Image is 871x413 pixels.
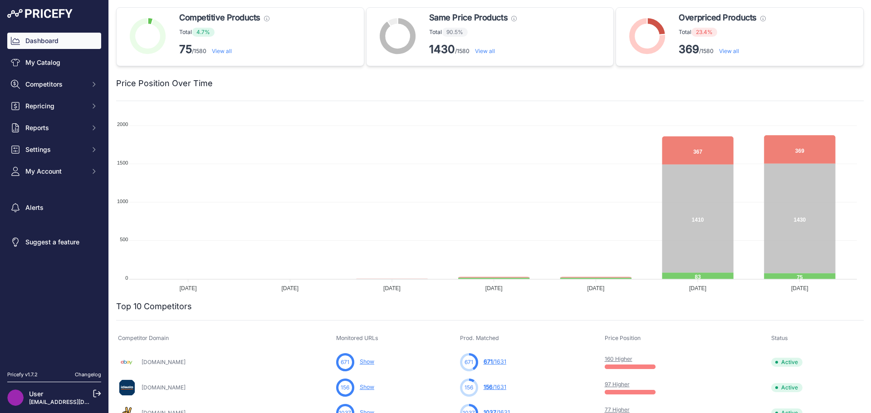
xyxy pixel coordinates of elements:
[179,43,192,56] strong: 75
[142,384,186,391] a: [DOMAIN_NAME]
[281,285,298,292] tspan: [DATE]
[429,11,508,24] span: Same Price Products
[125,275,128,281] tspan: 0
[7,234,101,250] a: Suggest a feature
[120,237,128,242] tspan: 500
[117,121,128,127] tspan: 2000
[791,285,808,292] tspan: [DATE]
[7,371,38,379] div: Pricefy v1.7.2
[7,199,101,216] a: Alerts
[679,43,699,56] strong: 369
[691,28,717,37] span: 23.4%
[75,371,101,378] a: Changelog
[679,11,756,24] span: Overpriced Products
[116,300,192,313] h2: Top 10 Competitors
[679,42,765,57] p: /1580
[142,359,186,365] a: [DOMAIN_NAME]
[118,335,169,341] span: Competitor Domain
[689,285,706,292] tspan: [DATE]
[179,42,269,57] p: /1580
[605,335,641,341] span: Price Position
[117,160,128,165] tspan: 1500
[116,77,213,90] h2: Price Position Over Time
[679,28,765,37] p: Total
[360,358,374,365] a: Show
[7,76,101,92] button: Competitors
[212,48,232,54] a: View all
[605,406,630,413] a: 77 Higher
[587,285,605,292] tspan: [DATE]
[180,285,197,292] tspan: [DATE]
[429,43,455,56] strong: 1430
[429,42,517,57] p: /1580
[771,358,802,367] span: Active
[484,358,493,365] span: 671
[7,163,101,180] button: My Account
[7,54,101,71] a: My Catalog
[360,384,374,390] a: Show
[7,9,73,18] img: Pricefy Logo
[465,384,473,392] span: 156
[465,358,473,366] span: 671
[7,33,101,49] a: Dashboard
[484,358,506,365] a: 671/1631
[7,120,101,136] button: Reports
[29,390,43,398] a: User
[179,28,269,37] p: Total
[429,28,517,37] p: Total
[719,48,739,54] a: View all
[485,285,503,292] tspan: [DATE]
[484,384,506,390] a: 156/1631
[179,11,260,24] span: Competitive Products
[771,335,788,341] span: Status
[7,33,101,360] nav: Sidebar
[442,28,468,37] span: 90.5%
[336,335,378,341] span: Monitored URLs
[25,123,85,132] span: Reports
[117,199,128,204] tspan: 1000
[475,48,495,54] a: View all
[25,102,85,111] span: Repricing
[25,167,85,176] span: My Account
[25,80,85,89] span: Competitors
[484,384,493,390] span: 156
[341,384,349,392] span: 156
[29,398,124,405] a: [EMAIL_ADDRESS][DOMAIN_NAME]
[771,383,802,392] span: Active
[605,381,630,388] a: 97 Higher
[341,358,349,366] span: 671
[25,145,85,154] span: Settings
[7,141,101,158] button: Settings
[460,335,499,341] span: Prod. Matched
[7,98,101,114] button: Repricing
[192,28,215,37] span: 4.7%
[605,355,632,362] a: 160 Higher
[383,285,401,292] tspan: [DATE]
